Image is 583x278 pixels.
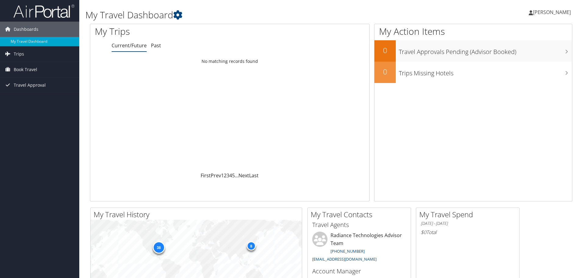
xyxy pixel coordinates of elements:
h2: My Travel Spend [419,209,519,220]
h3: Trips Missing Hotels [399,66,572,78]
h2: My Travel Contacts [311,209,411,220]
h6: [DATE] - [DATE] [421,221,515,226]
h1: My Action Items [374,25,572,38]
a: 0Travel Approvals Pending (Advisor Booked) [374,40,572,62]
h6: Total [421,229,515,236]
a: Current/Future [112,42,147,49]
h1: My Travel Dashboard [85,9,413,21]
li: Radiance Technologies Advisor Team [309,232,409,264]
div: 38 [152,241,165,254]
span: Trips [14,46,24,62]
h3: Travel Agents [312,221,406,229]
span: Dashboards [14,22,38,37]
a: Last [249,172,259,179]
a: [PHONE_NUMBER] [331,248,365,254]
a: [PERSON_NAME] [529,3,577,21]
h2: 0 [374,67,396,77]
h3: Account Manager [312,267,406,276]
div: 8 [246,241,256,251]
h2: My Travel History [94,209,302,220]
span: Book Travel [14,62,37,77]
a: Prev [211,172,221,179]
a: 2 [224,172,227,179]
a: Past [151,42,161,49]
a: First [201,172,211,179]
span: $0 [421,229,426,236]
a: 4 [229,172,232,179]
a: [EMAIL_ADDRESS][DOMAIN_NAME] [312,256,377,262]
span: Travel Approval [14,78,46,93]
span: … [235,172,238,179]
a: 5 [232,172,235,179]
h2: 0 [374,45,396,56]
a: Next [238,172,249,179]
img: airportal-logo.png [13,4,74,18]
a: 1 [221,172,224,179]
a: 0Trips Missing Hotels [374,62,572,83]
span: [PERSON_NAME] [533,9,571,16]
h1: My Trips [95,25,249,38]
a: 3 [227,172,229,179]
td: No matching records found [90,56,369,67]
h3: Travel Approvals Pending (Advisor Booked) [399,45,572,56]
